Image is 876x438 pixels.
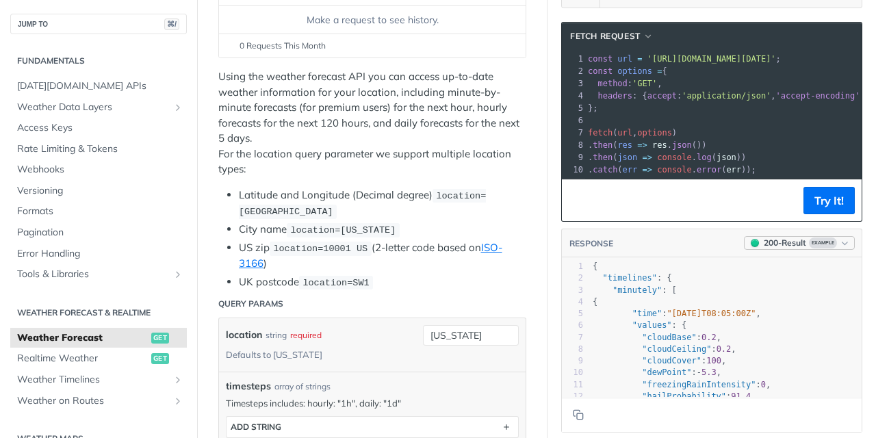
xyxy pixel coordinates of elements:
span: => [643,153,652,162]
span: = [637,54,642,64]
div: 5 [562,308,583,320]
span: : { [593,320,686,330]
div: 2 [562,272,583,284]
div: 11 [562,379,583,391]
div: 12 [562,391,583,402]
span: 0 Requests This Month [240,40,326,52]
span: : [ [593,285,677,295]
a: [DATE][DOMAIN_NAME] APIs [10,76,187,96]
span: 'GET' [632,79,657,88]
span: "time" [632,309,662,318]
span: : { [593,273,672,283]
span: ( , ) [588,128,677,138]
li: Latitude and Longitude (Decimal degree) [239,188,526,220]
p: Timesteps includes: hourly: "1h", daily: "1d" [226,397,519,409]
span: 91.4 [731,391,751,401]
a: Weather TimelinesShow subpages for Weather Timelines [10,370,187,390]
li: UK postcode [239,274,526,290]
span: ; [588,54,781,64]
span: options [617,66,652,76]
p: Using the weather forecast API you can access up-to-date weather information for your location, i... [218,69,526,177]
div: 6 [562,114,585,127]
span: json [717,153,736,162]
a: Weather Forecastget [10,328,187,348]
span: res [617,140,632,150]
span: headers [597,91,632,101]
span: get [151,333,169,344]
div: 1 [562,261,583,272]
span: "[DATE]T08:05:00Z" [667,309,756,318]
span: : , [593,356,726,365]
button: JUMP TO⌘/ [10,14,187,34]
span: : , [593,309,761,318]
button: Show subpages for Tools & Libraries [172,269,183,280]
span: ⌘/ [164,18,179,30]
span: Rate Limiting & Tokens [17,142,183,156]
div: 8 [562,344,583,355]
span: Weather on Routes [17,394,169,408]
button: Try It! [803,187,855,214]
span: => [637,140,647,150]
span: 5.3 [701,368,717,377]
span: then [593,153,613,162]
div: 200 - Result [764,237,806,249]
div: 1 [562,53,585,65]
div: required [290,325,322,345]
span: 100 [706,356,721,365]
a: Tools & LibrariesShow subpages for Tools & Libraries [10,264,187,285]
span: err [726,165,741,175]
button: 200200-ResultExample [744,236,855,250]
span: url [617,128,632,138]
div: 3 [562,285,583,296]
span: = [657,66,662,76]
span: Weather Timelines [17,373,169,387]
div: 3 [562,77,585,90]
div: 9 [562,151,585,164]
span: . ( . ( )) [588,153,746,162]
span: method [597,79,627,88]
span: err [623,165,638,175]
span: then [593,140,613,150]
li: City name [239,222,526,237]
span: "hailProbability" [642,391,726,401]
a: Access Keys [10,118,187,138]
span: : , [593,391,756,401]
a: Error Handling [10,244,187,264]
span: 0.2 [717,344,732,354]
span: "timelines" [602,273,656,283]
button: Show subpages for Weather Data Layers [172,102,183,113]
span: : , [593,344,736,354]
span: => [643,165,652,175]
a: Pagination [10,222,187,243]
h2: Fundamentals [10,55,187,67]
span: const [588,66,613,76]
span: Example [809,237,837,248]
span: fetch [588,128,613,138]
span: . ( . ( )); [588,165,756,175]
span: : , [593,380,771,389]
div: ADD string [231,422,281,432]
span: error [697,165,721,175]
div: 4 [562,90,585,102]
span: . ( . ()) [588,140,707,150]
li: US zip (2-letter code based on ) [239,240,526,272]
div: 8 [562,139,585,151]
div: Defaults to [US_STATE] [226,345,322,365]
span: location=10001 US [273,244,368,254]
span: Error Handling [17,247,183,261]
div: 7 [562,332,583,344]
span: "minutely" [613,285,662,295]
span: Access Keys [17,121,183,135]
a: Formats [10,201,187,222]
button: fetch Request [565,29,658,43]
span: "cloudBase" [642,333,696,342]
span: [DATE][DOMAIN_NAME] APIs [17,79,183,93]
span: Weather Forecast [17,331,148,345]
a: Versioning [10,181,187,201]
span: log [697,153,712,162]
button: ADD string [227,417,518,437]
div: string [266,325,287,345]
span: Formats [17,205,183,218]
span: : , [593,368,721,377]
span: fetch Request [570,30,641,42]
